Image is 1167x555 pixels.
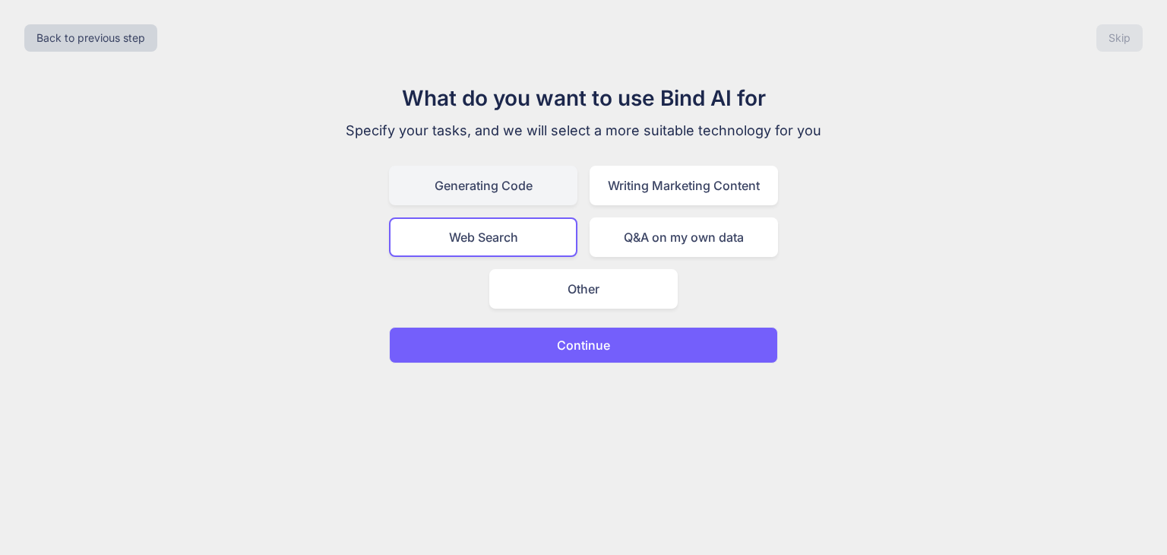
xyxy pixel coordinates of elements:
[389,217,577,257] div: Web Search
[328,82,839,114] h1: What do you want to use Bind AI for
[24,24,157,52] button: Back to previous step
[557,336,610,354] p: Continue
[1096,24,1143,52] button: Skip
[489,269,678,309] div: Other
[328,120,839,141] p: Specify your tasks, and we will select a more suitable technology for you
[389,166,577,205] div: Generating Code
[590,166,778,205] div: Writing Marketing Content
[590,217,778,257] div: Q&A on my own data
[389,327,778,363] button: Continue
